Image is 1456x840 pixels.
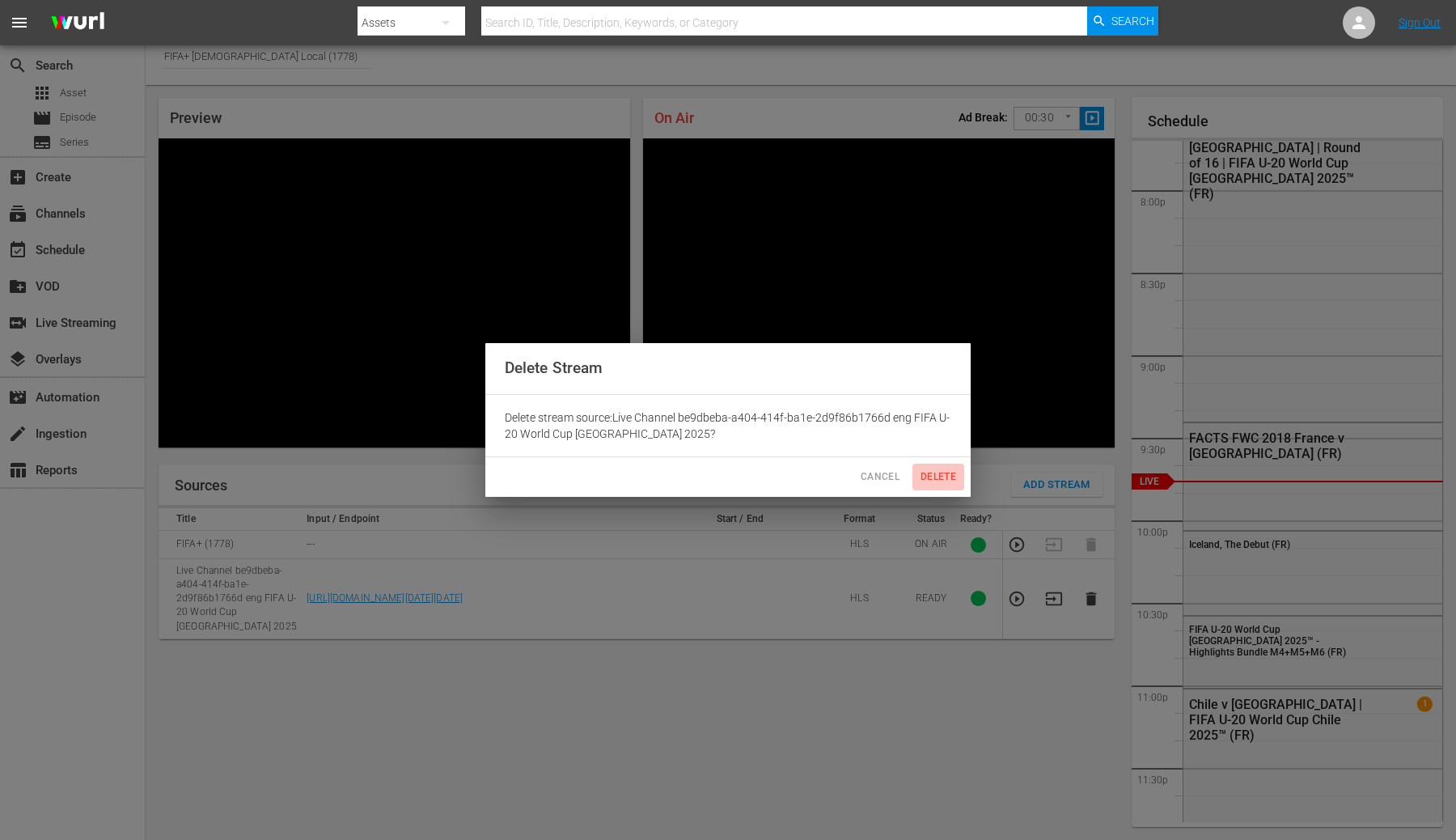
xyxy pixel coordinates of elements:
[505,409,951,442] p: Delete stream source: Live Channel be9dbeba-a404-414f-ba1e-2d9f86b1766d eng FIFA U-20 World Cup [...
[861,469,899,486] span: Cancel
[919,469,958,486] span: Delete
[854,464,906,490] button: Cancel
[505,358,603,377] span: Delete Stream
[1111,6,1154,36] span: Search
[10,13,29,32] span: menu
[39,4,116,42] img: ans4CAIJ8jUAAAAAAAAAAAAAAAAAAAAAAAAgQb4GAAAAAAAAAAAAAAAAAAAAAAAAJMjXAAAAAAAAAAAAAAAAAAAAAAAAgAT5G...
[912,464,964,490] button: Delete
[1399,16,1441,29] a: Sign Out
